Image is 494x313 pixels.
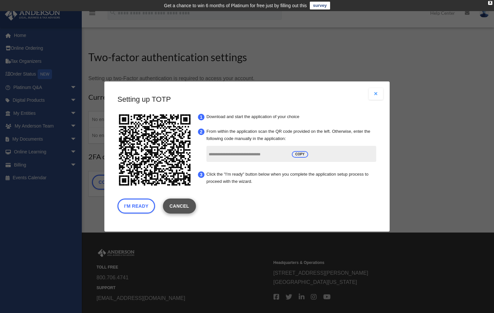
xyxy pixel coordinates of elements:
[163,199,196,214] a: Cancel
[369,88,383,100] button: Close modal
[164,2,307,9] div: Get a chance to win 6 months of Platinum for free just by filling out this
[116,111,194,189] img: svg+xml;base64,PHN2ZyB4bWxucz0iaHR0cDovL3d3dy53My5vcmcvMjAwMC9zdmciIHhtbG5zOnhsaW5rPSJodHRwOi8vd3...
[117,199,155,214] button: I'm Ready
[310,2,330,9] a: survey
[488,1,492,5] div: close
[204,168,378,187] li: Click the "I'm ready" button below when you complete the application setup process to proceed wit...
[292,151,308,158] span: COPY
[204,111,378,123] li: Download and start the application of your choice
[204,126,378,165] li: From within the application scan the QR code provided on the left. Otherwise, enter the following...
[117,95,377,105] h3: Setting up TOTP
